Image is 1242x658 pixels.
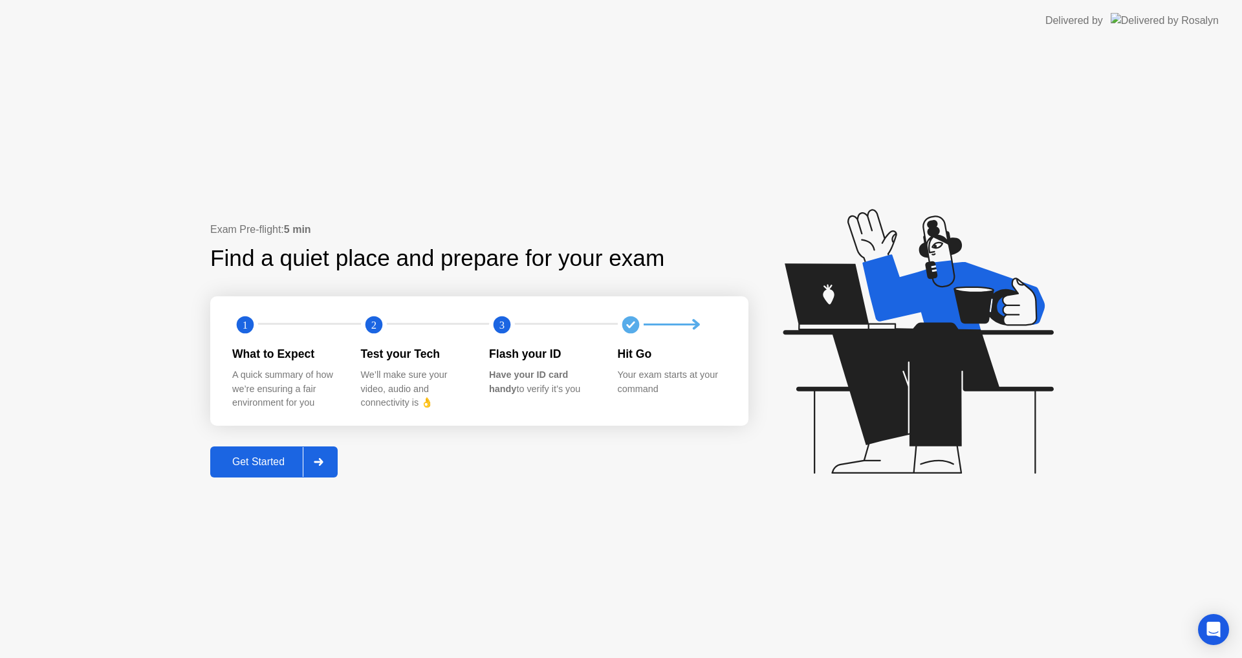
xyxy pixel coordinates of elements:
div: Your exam starts at your command [618,368,726,396]
div: Flash your ID [489,345,597,362]
div: Exam Pre-flight: [210,222,748,237]
div: to verify it’s you [489,368,597,396]
b: 5 min [284,224,311,235]
div: Get Started [214,456,303,468]
text: 1 [243,318,248,331]
b: Have your ID card handy [489,369,568,394]
div: Hit Go [618,345,726,362]
div: Test your Tech [361,345,469,362]
div: A quick summary of how we’re ensuring a fair environment for you [232,368,340,410]
button: Get Started [210,446,338,477]
text: 2 [371,318,376,331]
img: Delivered by Rosalyn [1111,13,1219,28]
div: What to Expect [232,345,340,362]
div: Find a quiet place and prepare for your exam [210,241,666,276]
div: We’ll make sure your video, audio and connectivity is 👌 [361,368,469,410]
div: Open Intercom Messenger [1198,614,1229,645]
text: 3 [499,318,505,331]
div: Delivered by [1045,13,1103,28]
